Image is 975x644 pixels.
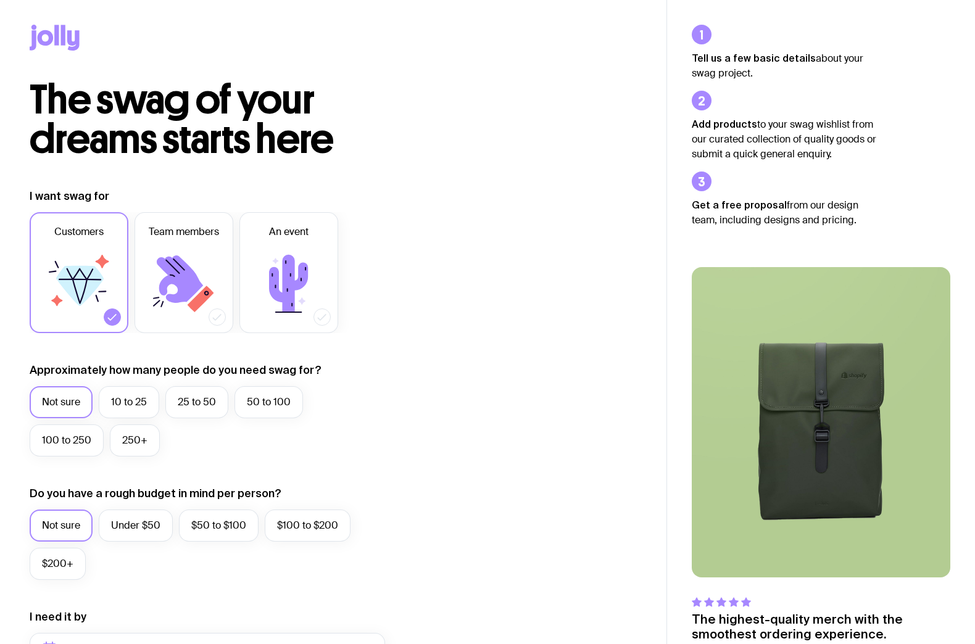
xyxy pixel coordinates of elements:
p: to your swag wishlist from our curated collection of quality goods or submit a quick general enqu... [692,117,877,162]
label: Do you have a rough budget in mind per person? [30,486,281,501]
label: 25 to 50 [165,386,228,418]
label: $50 to $100 [179,510,259,542]
label: $200+ [30,548,86,580]
span: The swag of your dreams starts here [30,75,334,163]
label: Not sure [30,386,93,418]
label: Under $50 [99,510,173,542]
label: 100 to 250 [30,424,104,456]
label: 250+ [110,424,160,456]
label: $100 to $200 [265,510,351,542]
span: Customers [54,225,104,239]
strong: Get a free proposal [692,199,787,210]
span: Team members [149,225,219,239]
label: I need it by [30,609,86,624]
label: Approximately how many people do you need swag for? [30,363,322,378]
p: The highest-quality merch with the smoothest ordering experience. [692,612,950,642]
strong: Tell us a few basic details [692,52,816,64]
label: 50 to 100 [234,386,303,418]
p: about your swag project. [692,51,877,81]
strong: Add products [692,118,757,130]
span: An event [269,225,309,239]
label: Not sure [30,510,93,542]
label: 10 to 25 [99,386,159,418]
label: I want swag for [30,189,109,204]
p: from our design team, including designs and pricing. [692,197,877,228]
